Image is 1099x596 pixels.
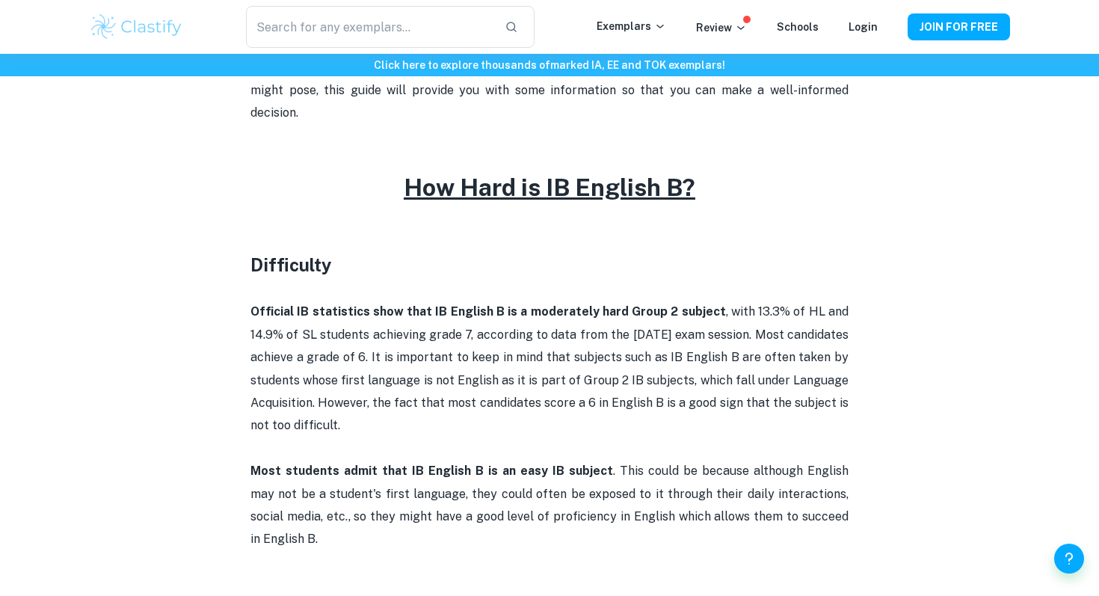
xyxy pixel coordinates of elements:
u: How Hard is IB English B? [404,173,695,201]
p: , with 13.3% of HL and 14.9% of SL students achieving grade 7, according to data from the [DATE] ... [250,301,849,437]
h6: Click here to explore thousands of marked IA, EE and TOK exemplars ! [3,57,1096,73]
a: Schools [777,21,819,33]
p: Review [696,19,747,36]
input: Search for any exemplars... [246,6,493,48]
a: Login [849,21,878,33]
p: . This could be because although English may not be a student's first language, they could often ... [250,460,849,551]
p: Exemplars [597,18,666,34]
button: Help and Feedback [1054,544,1084,574]
p: Are you considering choosing IB English B as your Group 2 subject for the IB program but are wond... [250,34,849,125]
h3: Difficulty [250,251,849,278]
strong: Most students admit that IB English B is an easy IB subject [250,464,613,478]
img: Clastify logo [89,12,184,42]
button: JOIN FOR FREE [908,13,1010,40]
strong: Official IB statistics show that IB English B is a moderately hard Group 2 subject [250,304,726,319]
